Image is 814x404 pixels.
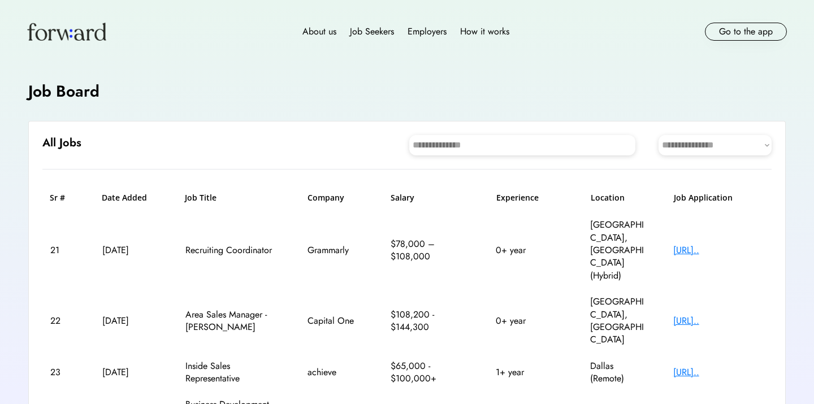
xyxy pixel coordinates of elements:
[28,80,99,102] h4: Job Board
[102,192,158,203] h6: Date Added
[590,219,647,282] div: [GEOGRAPHIC_DATA], [GEOGRAPHIC_DATA] (Hybrid)
[185,192,217,203] h6: Job Title
[102,315,159,327] div: [DATE]
[350,25,394,38] div: Job Seekers
[460,25,509,38] div: How it works
[50,366,76,379] div: 23
[391,360,470,385] div: $65,000 - $100,000+
[308,192,364,203] h6: Company
[673,315,764,327] div: [URL]..
[674,192,764,203] h6: Job Application
[42,135,81,151] h6: All Jobs
[185,244,282,257] div: Recruiting Coordinator
[391,238,470,263] div: $78,000 – $108,000
[590,360,647,385] div: Dallas (Remote)
[102,244,159,257] div: [DATE]
[496,366,564,379] div: 1+ year
[590,296,647,346] div: [GEOGRAPHIC_DATA], [GEOGRAPHIC_DATA]
[50,315,76,327] div: 22
[673,366,764,379] div: [URL]..
[308,244,364,257] div: Grammarly
[308,366,364,379] div: achieve
[673,244,764,257] div: [URL]..
[705,23,787,41] button: Go to the app
[185,360,282,385] div: Inside Sales Representative
[591,192,647,203] h6: Location
[496,192,564,203] h6: Experience
[496,315,564,327] div: 0+ year
[50,244,76,257] div: 21
[185,309,282,334] div: Area Sales Manager - [PERSON_NAME]
[391,192,470,203] h6: Salary
[391,309,470,334] div: $108,200 - $144,300
[408,25,447,38] div: Employers
[50,192,75,203] h6: Sr #
[308,315,364,327] div: Capital One
[27,23,106,41] img: Forward logo
[496,244,564,257] div: 0+ year
[102,366,159,379] div: [DATE]
[302,25,336,38] div: About us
